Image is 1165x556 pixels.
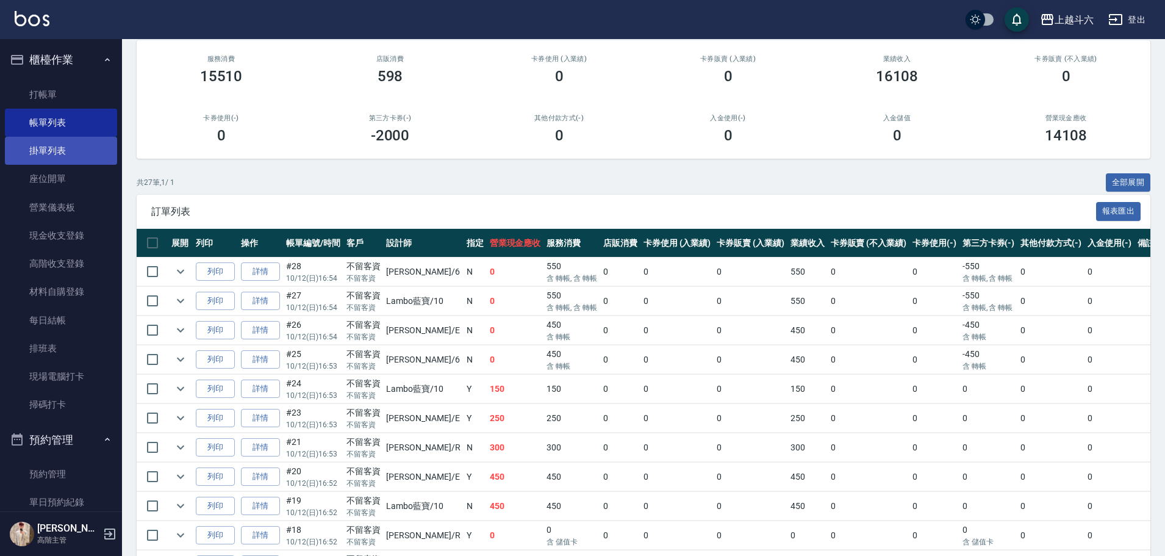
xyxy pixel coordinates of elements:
[5,334,117,363] a: 排班表
[487,492,544,521] td: 450
[1096,202,1141,221] button: 報表匯出
[909,229,959,258] th: 卡券使用(-)
[600,229,640,258] th: 店販消費
[489,114,629,122] h2: 其他付款方式(-)
[828,287,909,316] td: 0
[286,390,340,401] p: 10/12 (日) 16:53
[283,375,343,403] td: #24
[464,375,487,403] td: Y
[383,404,463,433] td: [PERSON_NAME] /E
[196,409,235,428] button: 列印
[241,468,280,486] a: 詳情
[241,526,280,545] a: 詳情
[909,463,959,491] td: 0
[600,463,640,491] td: 0
[464,521,487,550] td: Y
[383,521,463,550] td: [PERSON_NAME] /R
[962,331,1015,342] p: 含 轉帳
[487,375,544,403] td: 150
[909,404,959,433] td: 0
[286,478,340,489] p: 10/12 (日) 16:52
[5,193,117,222] a: 營業儀表板
[909,287,959,316] td: 0
[487,345,544,374] td: 0
[346,289,381,302] div: 不留客資
[714,375,787,403] td: 0
[1084,375,1135,403] td: 0
[600,521,640,550] td: 0
[828,316,909,345] td: 0
[959,433,1018,462] td: 0
[1084,345,1135,374] td: 0
[1084,229,1135,258] th: 入金使用(-)
[547,361,597,372] p: 含 轉帳
[600,258,640,286] td: 0
[241,497,280,516] a: 詳情
[959,316,1018,345] td: -450
[1106,173,1151,192] button: 全部展開
[959,404,1018,433] td: 0
[346,260,381,273] div: 不留客資
[168,229,193,258] th: 展開
[600,433,640,462] td: 0
[5,109,117,137] a: 帳單列表
[787,492,828,521] td: 450
[383,492,463,521] td: Lambo藍寶 /10
[828,229,909,258] th: 卡券販賣 (不入業績)
[962,273,1015,284] p: 含 轉帳, 含 轉帳
[600,345,640,374] td: 0
[5,222,117,250] a: 現金收支登錄
[600,492,640,521] td: 0
[193,229,238,258] th: 列印
[464,492,487,521] td: N
[1096,205,1141,217] a: 報表匯出
[464,345,487,374] td: N
[828,404,909,433] td: 0
[241,262,280,281] a: 詳情
[171,468,190,486] button: expand row
[5,488,117,516] a: 單日預約紀錄
[714,404,787,433] td: 0
[487,433,544,462] td: 300
[543,463,600,491] td: 450
[1017,404,1084,433] td: 0
[658,114,798,122] h2: 入金使用(-)
[1017,287,1084,316] td: 0
[383,316,463,345] td: [PERSON_NAME] /E
[1005,7,1029,32] button: save
[828,433,909,462] td: 0
[241,438,280,457] a: 詳情
[547,302,597,313] p: 含 轉帳, 含 轉帳
[827,55,967,63] h2: 業績收入
[171,262,190,281] button: expand row
[724,68,733,85] h3: 0
[543,258,600,286] td: 550
[286,331,340,342] p: 10/12 (日) 16:54
[283,404,343,433] td: #23
[787,521,828,550] td: 0
[640,229,714,258] th: 卡券使用 (入業績)
[909,521,959,550] td: 0
[487,521,544,550] td: 0
[787,345,828,374] td: 450
[464,404,487,433] td: Y
[787,433,828,462] td: 300
[1103,9,1150,31] button: 登出
[286,273,340,284] p: 10/12 (日) 16:54
[346,348,381,361] div: 不留客資
[787,229,828,258] th: 業績收入
[714,433,787,462] td: 0
[37,535,99,546] p: 高階主管
[283,463,343,491] td: #20
[320,114,460,122] h2: 第三方卡券(-)
[959,258,1018,286] td: -550
[828,258,909,286] td: 0
[828,521,909,550] td: 0
[346,331,381,342] p: 不留客資
[962,361,1015,372] p: 含 轉帳
[787,375,828,403] td: 150
[171,497,190,515] button: expand row
[828,492,909,521] td: 0
[241,380,280,399] a: 詳情
[5,424,117,456] button: 預約管理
